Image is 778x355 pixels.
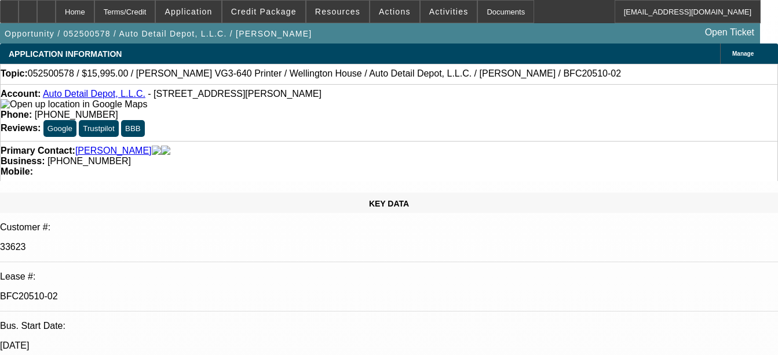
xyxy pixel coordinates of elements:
button: Credit Package [222,1,305,23]
a: View Google Maps [1,99,147,109]
button: Activities [421,1,477,23]
button: Trustpilot [79,120,118,137]
span: Opportunity / 052500578 / Auto Detail Depot, L.L.C. / [PERSON_NAME] [5,29,312,38]
span: Credit Package [231,7,297,16]
strong: Business: [1,156,45,166]
span: [PHONE_NUMBER] [35,110,118,119]
span: Manage [732,50,754,57]
span: - [STREET_ADDRESS][PERSON_NAME] [148,89,322,99]
strong: Account: [1,89,41,99]
span: Application [165,7,212,16]
a: Auto Detail Depot, L.L.C. [43,89,145,99]
img: linkedin-icon.png [161,146,170,156]
strong: Primary Contact: [1,146,75,156]
strong: Phone: [1,110,32,119]
span: [PHONE_NUMBER] [48,156,131,166]
button: Resources [306,1,369,23]
span: APPLICATION INFORMATION [9,49,122,59]
img: Open up location in Google Maps [1,99,147,110]
button: Google [43,120,76,137]
strong: Topic: [1,68,28,79]
span: Resources [315,7,360,16]
span: 052500578 / $15,995.00 / [PERSON_NAME] VG3-640 Printer / Wellington House / Auto Detail Depot, L.... [28,68,621,79]
span: Actions [379,7,411,16]
strong: Reviews: [1,123,41,133]
a: Open Ticket [700,23,759,42]
span: KEY DATA [369,199,409,208]
a: [PERSON_NAME] [75,146,152,156]
button: Actions [370,1,419,23]
img: facebook-icon.png [152,146,161,156]
span: Activities [429,7,469,16]
button: BBB [121,120,145,137]
strong: Mobile: [1,166,33,176]
button: Application [156,1,221,23]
